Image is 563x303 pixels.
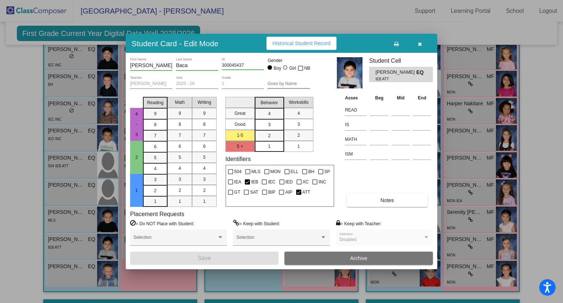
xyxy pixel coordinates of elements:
[273,65,281,72] div: Boy
[272,40,331,46] span: Historical Student Record
[154,132,157,139] span: 7
[179,187,181,194] span: 2
[268,110,271,117] span: 4
[336,220,382,227] label: = Keep with Teacher:
[154,187,157,194] span: 2
[350,255,367,261] span: Archive
[198,99,211,106] span: Writing
[304,64,310,73] span: NB
[176,81,218,87] input: year
[268,143,271,150] span: 1
[130,211,184,218] label: Placement Requests
[203,165,206,172] span: 4
[154,110,157,117] span: 9
[285,188,292,197] span: AIP
[268,188,275,197] span: BIP
[324,167,330,176] span: SP
[203,176,206,183] span: 3
[297,132,300,139] span: 2
[133,155,140,160] span: 2
[179,176,181,183] span: 3
[284,252,433,265] button: Archive
[179,154,181,161] span: 5
[261,99,278,106] span: Behavior
[154,176,157,183] span: 3
[345,105,367,116] input: assessment
[369,57,433,64] h3: Student Cell
[268,132,271,139] span: 2
[198,255,211,261] span: Save
[147,99,163,106] span: Reading
[268,57,310,64] mat-label: Gender
[179,132,181,139] span: 7
[368,94,390,102] th: Beg
[297,110,300,117] span: 4
[268,81,310,87] input: goes by name
[375,69,416,76] span: [PERSON_NAME]
[268,178,275,186] span: IEC
[154,154,157,161] span: 5
[203,198,206,205] span: 1
[179,143,181,150] span: 6
[154,143,157,150] span: 6
[154,121,157,128] span: 8
[203,132,206,139] span: 7
[289,65,296,72] div: Girl
[339,237,357,242] span: Disabled
[271,167,281,176] span: MON
[268,121,271,128] span: 3
[345,119,367,130] input: assessment
[233,220,280,227] label: = Keep with Student:
[266,37,336,50] button: Historical Student Record
[130,81,172,87] input: teacher
[179,165,181,172] span: 4
[390,94,411,102] th: Mid
[130,252,279,265] button: Save
[416,69,427,76] span: EQ
[308,167,314,176] span: BH
[234,167,242,176] span: 504
[222,63,264,68] input: Enter ID
[411,94,433,102] th: End
[130,220,194,227] label: = Do NOT Place with Student:
[175,99,185,106] span: Math
[347,194,427,207] button: Notes
[286,178,293,186] span: IED
[380,197,394,203] span: Notes
[303,178,309,186] span: XC
[179,198,181,205] span: 1
[179,121,181,128] span: 8
[302,188,310,197] span: ATT
[203,110,206,117] span: 9
[319,178,326,186] span: INC
[154,198,157,205] span: 1
[203,121,206,128] span: 8
[297,143,300,150] span: 1
[234,188,240,197] span: GT
[297,121,300,128] span: 3
[250,188,258,197] span: SAT
[291,167,298,176] span: ELL
[345,149,367,160] input: assessment
[234,178,241,186] span: IEA
[203,187,206,194] span: 2
[345,134,367,145] input: assessment
[251,167,261,176] span: MLS
[343,94,368,102] th: Asses
[251,178,258,186] span: IEB
[203,143,206,150] span: 6
[132,39,218,48] h3: Student Card - Edit Mode
[133,188,140,193] span: 1
[133,112,140,137] span: 4 - 3
[222,81,264,87] input: grade
[375,76,411,82] span: IEB ATT
[225,156,251,163] label: Identifiers
[203,154,206,161] span: 5
[289,99,309,106] span: Workskills
[154,165,157,172] span: 4
[179,110,181,117] span: 9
